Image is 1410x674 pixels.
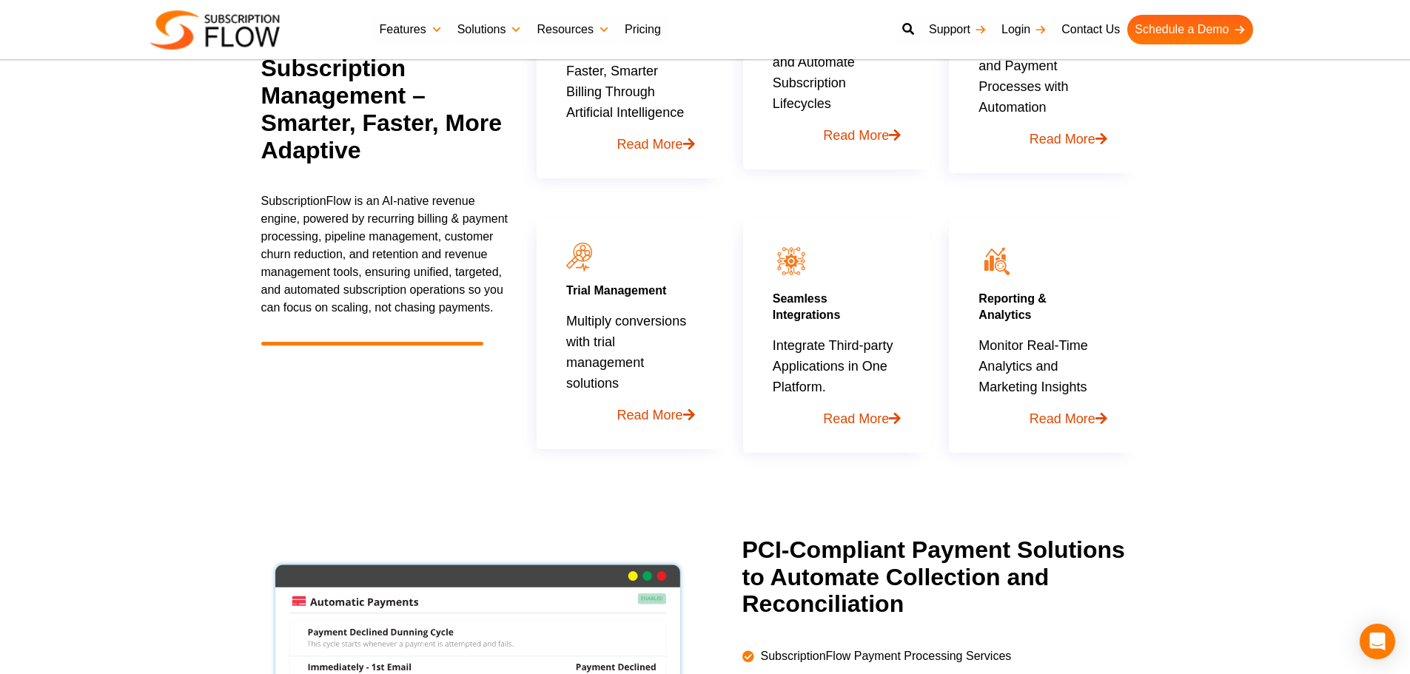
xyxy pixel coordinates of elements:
[773,114,901,146] a: Read More
[1127,15,1252,44] a: Schedule a Demo
[566,311,694,425] p: Multiply conversions with trial management solutions
[742,536,1149,618] h2: PCI-Compliant Payment Solutions to Automate Collection and Reconciliation
[566,394,694,425] a: Read More
[757,647,1012,665] span: SubscriptionFlow Payment Processing Services
[773,292,841,321] a: SeamlessIntegrations
[978,292,1047,321] a: Reporting &Analytics
[450,15,530,44] a: Solutions
[994,15,1054,44] a: Login
[566,284,666,297] a: Trial Management
[372,15,450,44] a: Features
[921,15,994,44] a: Support
[773,31,901,146] p: Curate, Customize and Automate Subscription Lifecycles
[978,118,1107,149] a: Read More
[773,335,901,429] p: Integrate Third-party Applications in One Platform.
[978,335,1107,429] p: Monitor Real-Time Analytics and Marketing Insights
[1054,15,1127,44] a: Contact Us
[978,243,1015,280] img: icon12
[566,123,694,155] a: Read More
[773,397,901,429] a: Read More
[773,243,810,280] img: seamless integration
[617,15,668,44] a: Pricing
[566,61,694,155] p: Faster, Smarter Billing Through Artificial Intelligence
[978,397,1107,429] a: Read More
[1360,624,1395,659] div: Open Intercom Messenger
[566,243,592,272] img: icon11
[150,10,280,50] img: Subscriptionflow
[261,192,509,317] p: SubscriptionFlow is an AI-native revenue engine, powered by recurring billing & payment processin...
[529,15,617,44] a: Resources
[978,35,1107,149] p: Streamline Billing and Payment Processes with Automation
